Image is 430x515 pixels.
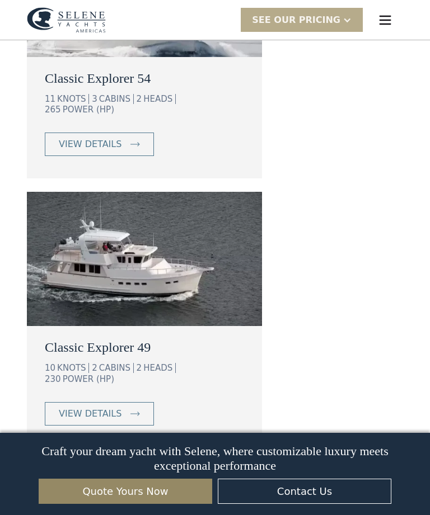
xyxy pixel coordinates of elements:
a: Quote Yours Now [39,479,212,504]
p: Craft your dream yacht with Selene, where customizable luxury meets exceptional performance [21,444,408,473]
div: 11 [45,94,55,104]
div: menu [367,2,403,38]
div: CABINS [99,363,134,373]
div: KNOTS [57,363,89,373]
div: view details [59,407,121,420]
div: 2 [137,363,142,373]
div: KNOTS [57,94,89,104]
a: Contact Us [218,479,391,504]
a: view details [45,402,154,426]
div: POWER (HP) [63,105,114,115]
div: 3 [92,94,97,104]
a: view details [45,133,154,156]
div: POWER (HP) [63,374,114,384]
img: icon [130,412,140,416]
img: long range motor yachts [27,192,262,326]
a: home [27,7,106,33]
div: HEADS [143,363,176,373]
div: 2 [92,363,97,373]
div: 230 [45,374,61,384]
div: CABINS [99,94,134,104]
img: logo [27,7,106,33]
div: 10 [45,363,55,373]
img: icon [130,142,140,147]
div: SEE Our Pricing [252,13,340,27]
div: 2 [137,94,142,104]
div: view details [59,138,121,151]
div: 265 [45,105,61,115]
a: Classic Explorer 54 [45,68,244,88]
div: SEE Our Pricing [241,8,363,32]
div: HEADS [143,94,176,104]
a: Classic Explorer 49 [45,337,244,357]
